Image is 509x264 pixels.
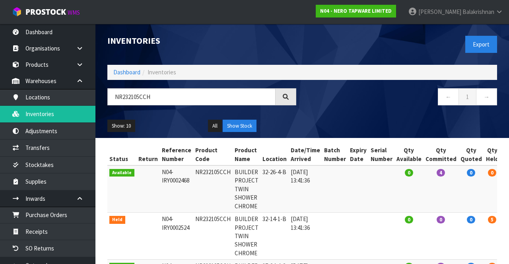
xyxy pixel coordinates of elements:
[465,36,497,53] button: Export
[260,144,289,165] th: Location
[289,165,322,213] td: [DATE] 13:41:36
[322,144,348,165] th: Batch Number
[289,213,322,260] td: [DATE] 13:41:36
[462,8,494,16] span: Balakrishnan
[260,165,289,213] td: 32-26-4-B
[160,213,193,260] td: N04-IRY0002524
[136,144,160,165] th: Return
[233,144,260,165] th: Product Name
[223,120,256,132] button: Show Stock
[320,8,392,14] strong: N04 - NERO TAPWARE LIMITED
[488,216,496,223] span: 5
[107,88,276,105] input: Search inventories
[12,7,22,17] img: cube-alt.png
[109,169,134,177] span: Available
[467,169,475,177] span: 0
[107,120,135,132] button: Show: 10
[458,88,476,105] a: 1
[488,169,496,177] span: 0
[437,169,445,177] span: 4
[467,216,475,223] span: 0
[107,144,136,165] th: Status
[405,169,413,177] span: 0
[160,165,193,213] td: N04-IRY0002468
[107,36,296,45] h1: Inventories
[208,120,222,132] button: All
[148,68,176,76] span: Inventories
[418,8,461,16] span: [PERSON_NAME]
[438,88,459,105] a: ←
[193,213,233,260] td: NR232105CCH
[25,7,66,17] span: ProStock
[369,144,394,165] th: Serial Number
[308,88,497,108] nav: Page navigation
[484,144,501,165] th: Qty Held
[193,144,233,165] th: Product Code
[160,144,193,165] th: Reference Number
[476,88,497,105] a: →
[424,144,458,165] th: Qty Committed
[289,144,322,165] th: Date/Time Arrived
[316,5,396,17] a: N04 - NERO TAPWARE LIMITED
[458,144,484,165] th: Qty Quoted
[113,68,140,76] a: Dashboard
[394,144,424,165] th: Qty Available
[68,9,80,16] small: WMS
[348,144,369,165] th: Expiry Date
[405,216,413,223] span: 0
[193,165,233,213] td: NR232105CCH
[233,165,260,213] td: BUILDER PROJECT TWIN SHOWER CHROME
[233,213,260,260] td: BUILDER PROJECT TWIN SHOWER CHROME
[109,216,125,224] span: Held
[437,216,445,223] span: 0
[260,213,289,260] td: 32-14-1-B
